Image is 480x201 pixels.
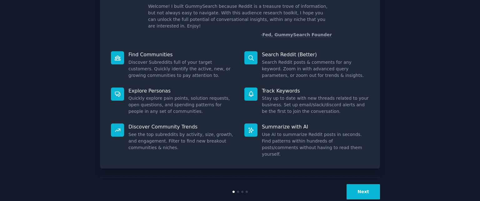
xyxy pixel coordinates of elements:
p: Search Reddit (Better) [262,51,369,58]
dd: Stay up to date with new threads related to your business. Set up email/slack/discord alerts and ... [262,95,369,115]
p: Explore Personas [128,88,236,94]
p: Find Communities [128,51,236,58]
dd: See the top subreddits by activity, size, growth, and engagement. Filter to find new breakout com... [128,131,236,151]
dd: Use AI to summarize Reddit posts in seconds. Find patterns within hundreds of posts/comments with... [262,131,369,158]
a: Fed, GummySearch Founder [262,32,332,38]
p: Track Keywords [262,88,369,94]
dd: Quickly explore pain points, solution requests, open questions, and spending patterns for people ... [128,95,236,115]
p: Discover Community Trends [128,123,236,130]
dd: Discover Subreddits full of your target customers. Quickly identify the active, new, or growing c... [128,59,236,79]
p: Summarize with AI [262,123,369,130]
div: - [261,32,332,38]
p: Welcome! I built GummySearch because Reddit is a treasure trove of information, but not always ea... [148,3,332,29]
button: Next [347,184,380,199]
dd: Search Reddit posts & comments for any keyword. Zoom in with advanced query parameters, or zoom o... [262,59,369,79]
